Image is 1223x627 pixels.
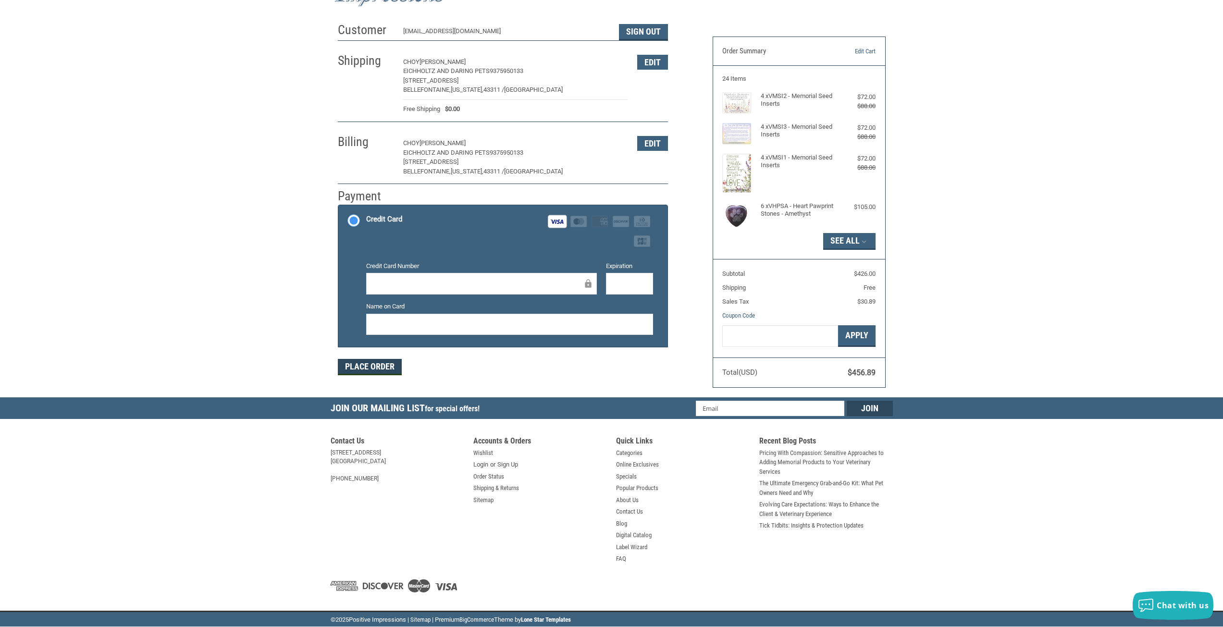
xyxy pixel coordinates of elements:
[521,616,571,623] a: Lone Star Templates
[722,284,746,291] span: Shipping
[837,101,876,111] div: $88.00
[837,123,876,133] div: $72.00
[403,104,440,114] span: Free Shipping
[616,507,643,516] a: Contact Us
[837,154,876,163] div: $72.00
[722,325,838,347] input: Gift Certificate or Coupon Code
[473,472,504,481] a: Order Status
[857,298,876,305] span: $30.89
[761,123,835,139] h4: 4 x VMSI3 - Memorial Seed Inserts
[616,542,647,552] a: Label Wizard
[616,472,637,481] a: Specials
[619,24,668,40] button: Sign Out
[490,67,523,74] span: 9375950133
[338,134,394,150] h2: Billing
[366,302,653,311] label: Name on Card
[331,448,464,483] address: [STREET_ADDRESS] [GEOGRAPHIC_DATA] [PHONE_NUMBER]
[616,495,639,505] a: About Us
[722,270,745,277] span: Subtotal
[759,521,864,530] a: Tick Tidbits: Insights & Protection Updates
[616,519,627,529] a: Blog
[473,436,607,448] h5: Accounts & Orders
[483,86,504,93] span: 43311 /
[403,86,451,93] span: BELLEFONTAINE,
[864,284,876,291] span: Free
[504,168,563,175] span: [GEOGRAPHIC_DATA]
[722,312,755,319] a: Coupon Code
[403,168,451,175] span: BELLEFONTAINE,
[722,298,749,305] span: Sales Tax
[473,495,494,505] a: Sitemap
[1157,600,1209,611] span: Chat with us
[403,26,609,40] div: [EMAIL_ADDRESS][DOMAIN_NAME]
[331,616,406,623] span: © Positive Impressions
[616,530,652,540] a: Digital Catalog
[403,67,490,74] span: EICHHOLTZ AND DARING PETS
[338,53,394,69] h2: Shipping
[616,436,750,448] h5: Quick Links
[473,448,493,458] a: Wishlist
[473,483,519,493] a: Shipping & Returns
[761,154,835,170] h4: 4 x VMSI1 - Memorial Seed Inserts
[403,158,458,165] span: [STREET_ADDRESS]
[490,149,523,156] span: 9375950133
[403,139,420,147] span: CHOY
[366,211,402,227] div: Credit Card
[331,397,484,422] h5: Join Our Mailing List
[847,401,893,416] input: Join
[722,75,876,83] h3: 24 Items
[440,104,460,114] span: $0.00
[420,139,466,147] span: [PERSON_NAME]
[459,616,494,623] a: BigCommerce
[335,616,349,623] span: 2025
[759,500,893,518] a: Evolving Care Expectations: Ways to Enhance the Client & Veterinary Experience
[837,163,876,172] div: $88.00
[854,270,876,277] span: $426.00
[837,132,876,142] div: $88.00
[408,616,431,623] a: | Sitemap
[637,55,668,70] button: Edit
[338,22,394,38] h2: Customer
[823,233,876,249] button: See All
[331,436,464,448] h5: Contact Us
[473,460,488,469] a: Login
[451,86,483,93] span: [US_STATE],
[616,460,659,469] a: Online Exclusives
[827,47,876,56] a: Edit Cart
[837,92,876,102] div: $72.00
[761,202,835,218] h4: 6 x VHPSA - Heart Pawprint Stones - Amethyst
[761,92,835,108] h4: 4 x VMSI2 - Memorial Seed Inserts
[403,77,458,84] span: [STREET_ADDRESS]
[848,368,876,377] span: $456.89
[616,448,642,458] a: Categories
[338,188,394,204] h2: Payment
[616,483,658,493] a: Popular Products
[420,58,466,65] span: [PERSON_NAME]
[696,401,844,416] input: Email
[722,47,827,56] h3: Order Summary
[483,168,504,175] span: 43311 /
[451,168,483,175] span: [US_STATE],
[606,261,653,271] label: Expiration
[432,615,571,627] li: | Premium Theme by
[759,436,893,448] h5: Recent Blog Posts
[616,554,626,564] a: FAQ
[637,136,668,151] button: Edit
[484,460,501,469] span: or
[838,325,876,347] button: Apply
[504,86,563,93] span: [GEOGRAPHIC_DATA]
[759,448,893,477] a: Pricing With Compassion: Sensitive Approaches to Adding Memorial Products to Your Veterinary Serv...
[403,149,490,156] span: EICHHOLTZ AND DARING PETS
[759,479,893,497] a: The Ultimate Emergency Grab-and-Go Kit: What Pet Owners Need and Why
[837,202,876,212] div: $105.00
[1133,591,1213,620] button: Chat with us
[366,261,597,271] label: Credit Card Number
[497,460,518,469] a: Sign Up
[338,359,402,375] button: Place Order
[722,368,757,377] span: Total (USD)
[403,58,420,65] span: CHOY
[425,404,480,413] span: for special offers!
